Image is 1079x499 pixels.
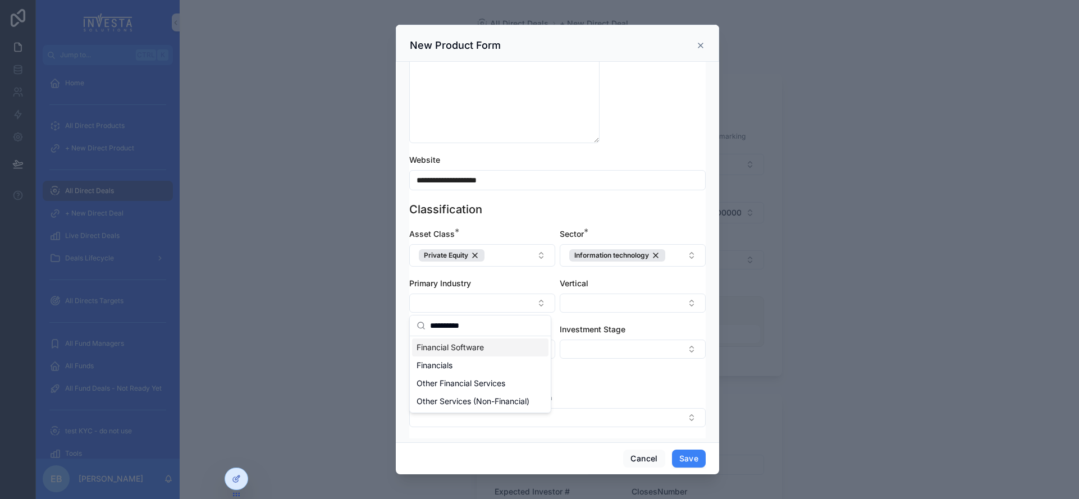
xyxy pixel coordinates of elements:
button: Select Button [409,294,555,313]
span: Financial Software [417,342,484,353]
h3: New Product Form [410,39,501,52]
button: Select Button [409,408,706,427]
button: Unselect 2 [569,249,665,262]
span: Private Equity [424,251,468,260]
span: Asset Class [409,229,455,239]
div: Suggestions [410,336,551,413]
button: Select Button [560,244,706,267]
button: Select Button [560,294,706,313]
span: Sector [560,229,584,239]
button: Unselect 7 [419,249,484,262]
span: Financials [417,360,452,371]
span: Investment Stage [560,324,625,334]
button: Select Button [560,340,706,359]
button: Select Button [409,244,555,267]
button: Cancel [623,450,665,468]
span: Other Services (Non-Financial) [417,396,529,407]
span: Website [409,155,440,164]
span: Primary Industry [409,278,471,288]
span: Information technology [574,251,649,260]
h1: Classification [409,202,482,217]
button: Save [672,450,706,468]
span: Vertical [560,278,588,288]
span: Other Financial Services [417,378,505,389]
